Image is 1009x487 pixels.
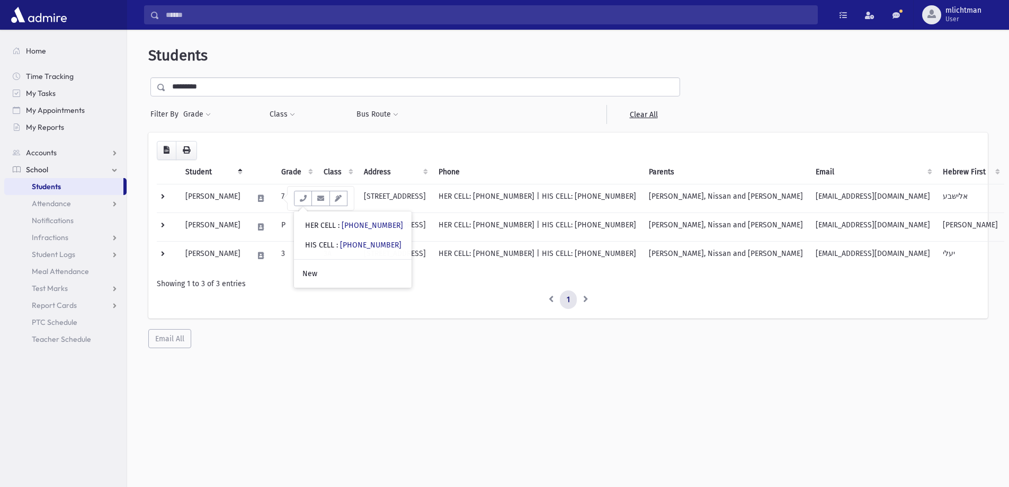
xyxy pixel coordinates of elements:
[809,160,936,184] th: Email: activate to sort column ascending
[936,160,1004,184] th: Hebrew First: activate to sort column ascending
[338,221,340,230] span: :
[432,212,642,241] td: HER CELL: [PHONE_NUMBER] | HIS CELL: [PHONE_NUMBER]
[809,212,936,241] td: [EMAIL_ADDRESS][DOMAIN_NAME]
[4,331,127,348] a: Teacher Schedule
[26,72,74,81] span: Time Tracking
[4,297,127,314] a: Report Cards
[432,241,642,270] td: HER CELL: [PHONE_NUMBER] | HIS CELL: [PHONE_NUMBER]
[179,212,247,241] td: [PERSON_NAME]
[26,148,57,157] span: Accounts
[32,233,68,242] span: Infractions
[32,334,91,344] span: Teacher Schedule
[26,46,46,56] span: Home
[340,241,401,250] a: [PHONE_NUMBER]
[4,119,127,136] a: My Reports
[317,184,358,212] td: 7B
[275,241,317,270] td: 3
[336,241,338,250] span: :
[317,160,358,184] th: Class: activate to sort column ascending
[275,212,317,241] td: P
[4,195,127,212] a: Attendance
[32,317,77,327] span: PTC Schedule
[4,42,127,59] a: Home
[159,5,817,24] input: Search
[179,160,247,184] th: Student: activate to sort column descending
[26,88,56,98] span: My Tasks
[26,165,48,174] span: School
[305,240,401,251] div: HIS CELL
[32,267,89,276] span: Meal Attendance
[329,191,347,206] button: Email Templates
[358,160,432,184] th: Address: activate to sort column ascending
[150,109,183,120] span: Filter By
[179,184,247,212] td: [PERSON_NAME]
[642,212,809,241] td: [PERSON_NAME], Nissan and [PERSON_NAME]
[432,184,642,212] td: HER CELL: [PHONE_NUMBER] | HIS CELL: [PHONE_NUMBER]
[606,105,680,124] a: Clear All
[32,182,61,191] span: Students
[936,184,1004,212] td: אלישבע
[32,284,68,293] span: Test Marks
[4,161,127,178] a: School
[8,4,69,25] img: AdmirePro
[560,290,577,309] a: 1
[148,47,208,64] span: Students
[32,216,74,225] span: Notifications
[4,263,127,280] a: Meal Attendance
[342,221,403,230] a: [PHONE_NUMBER]
[32,199,71,208] span: Attendance
[269,105,296,124] button: Class
[936,241,1004,270] td: יעלי
[157,141,176,160] button: CSV
[4,85,127,102] a: My Tasks
[275,184,317,212] td: 7
[305,220,403,231] div: HER CELL
[432,160,642,184] th: Phone
[945,6,981,15] span: mlichtman
[4,229,127,246] a: Infractions
[945,15,981,23] span: User
[148,329,191,348] button: Email All
[26,105,85,115] span: My Appointments
[4,280,127,297] a: Test Marks
[179,241,247,270] td: [PERSON_NAME]
[183,105,211,124] button: Grade
[157,278,979,289] div: Showing 1 to 3 of 3 entries
[32,300,77,310] span: Report Cards
[26,122,64,132] span: My Reports
[176,141,197,160] button: Print
[275,160,317,184] th: Grade: activate to sort column ascending
[4,246,127,263] a: Student Logs
[294,264,412,284] a: New
[4,102,127,119] a: My Appointments
[4,144,127,161] a: Accounts
[936,212,1004,241] td: [PERSON_NAME]
[358,184,432,212] td: [STREET_ADDRESS]
[4,314,127,331] a: PTC Schedule
[809,241,936,270] td: [EMAIL_ADDRESS][DOMAIN_NAME]
[356,105,399,124] button: Bus Route
[32,250,75,259] span: Student Logs
[642,160,809,184] th: Parents
[4,68,127,85] a: Time Tracking
[642,241,809,270] td: [PERSON_NAME], Nissan and [PERSON_NAME]
[642,184,809,212] td: [PERSON_NAME], Nissan and [PERSON_NAME]
[4,178,123,195] a: Students
[809,184,936,212] td: [EMAIL_ADDRESS][DOMAIN_NAME]
[4,212,127,229] a: Notifications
